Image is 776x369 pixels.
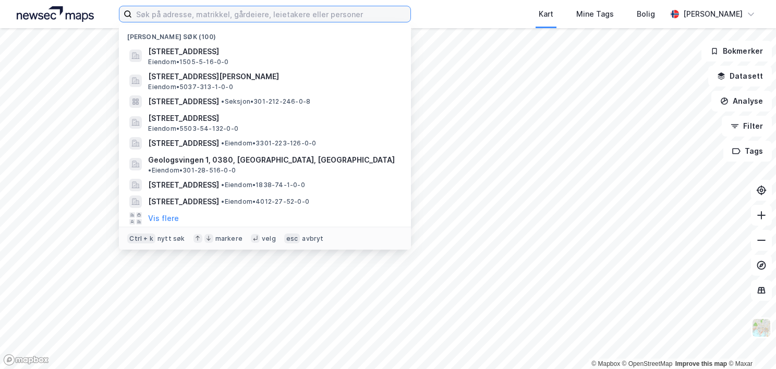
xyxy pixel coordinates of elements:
span: • [221,139,224,147]
div: Mine Tags [576,8,614,20]
div: [PERSON_NAME] søk (100) [119,24,411,43]
iframe: Chat Widget [724,319,776,369]
span: • [221,198,224,205]
a: Mapbox [591,360,620,367]
div: markere [215,235,242,243]
span: Seksjon • 301-212-246-0-8 [221,97,310,106]
span: [STREET_ADDRESS] [148,137,219,150]
div: velg [262,235,276,243]
input: Søk på adresse, matrikkel, gårdeiere, leietakere eller personer [132,6,410,22]
button: Filter [722,116,772,137]
span: • [148,166,151,174]
span: Eiendom • 1505-5-16-0-0 [148,58,228,66]
button: Tags [723,141,772,162]
span: Eiendom • 4012-27-52-0-0 [221,198,309,206]
span: [STREET_ADDRESS] [148,179,219,191]
div: nytt søk [157,235,185,243]
button: Bokmerker [701,41,772,62]
a: OpenStreetMap [622,360,673,367]
span: [STREET_ADDRESS] [148,112,398,125]
button: Analyse [711,91,772,112]
button: Vis flere [148,212,179,225]
span: Eiendom • 5037-313-1-0-0 [148,83,233,91]
div: avbryt [302,235,323,243]
img: logo.a4113a55bc3d86da70a041830d287a7e.svg [17,6,94,22]
div: Bolig [637,8,655,20]
span: • [221,97,224,105]
a: Mapbox homepage [3,354,49,366]
span: Eiendom • 3301-223-126-0-0 [221,139,316,147]
div: esc [284,233,300,244]
span: • [221,181,224,189]
span: Eiendom • 1838-74-1-0-0 [221,181,305,189]
span: Eiendom • 5503-54-132-0-0 [148,125,238,133]
button: Datasett [708,66,772,87]
div: Kart [539,8,553,20]
span: [STREET_ADDRESS] [148,195,219,208]
div: [PERSON_NAME] [683,8,743,20]
span: Eiendom • 301-28-516-0-0 [148,166,236,175]
span: [STREET_ADDRESS][PERSON_NAME] [148,70,398,83]
div: Ctrl + k [127,233,155,244]
span: Geologsvingen 1, 0380, [GEOGRAPHIC_DATA], [GEOGRAPHIC_DATA] [148,154,395,166]
span: [STREET_ADDRESS] [148,45,398,58]
span: [STREET_ADDRESS] [148,95,219,108]
a: Improve this map [675,360,727,367]
img: Z [751,318,771,338]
